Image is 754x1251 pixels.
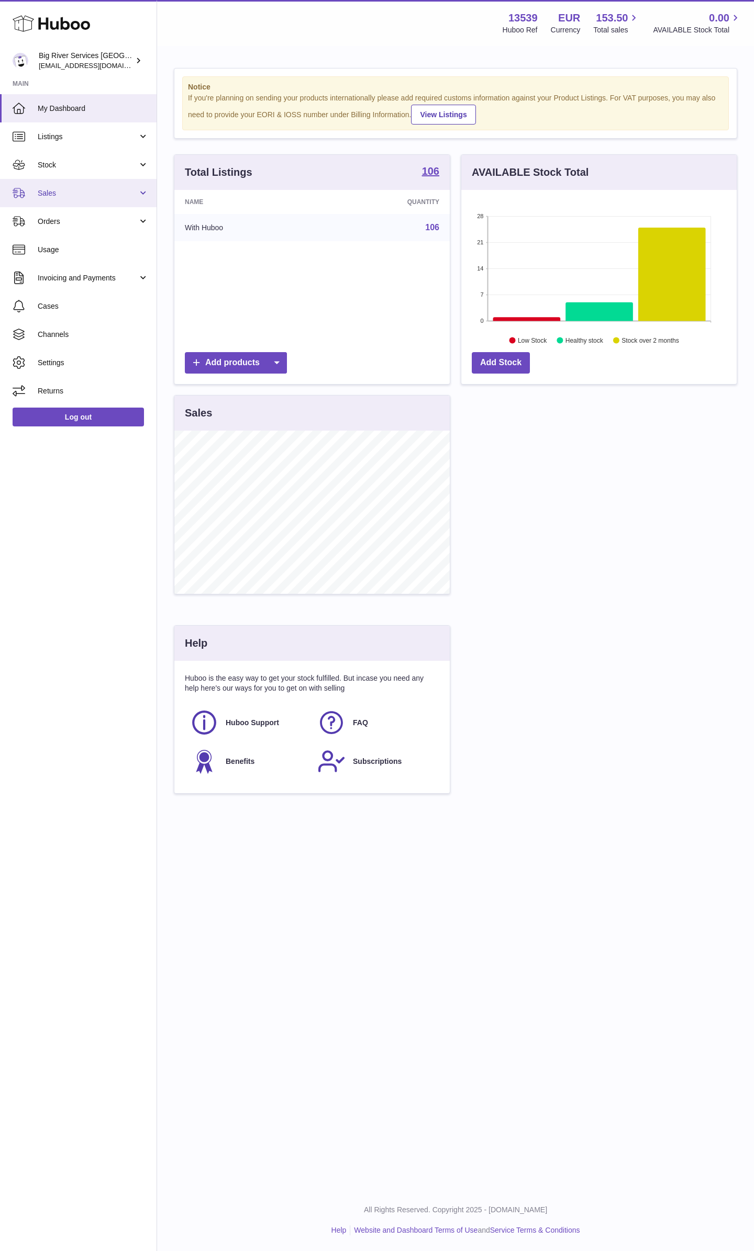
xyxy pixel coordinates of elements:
[425,223,439,232] a: 106
[38,188,138,198] span: Sales
[185,636,207,650] h3: Help
[39,51,133,71] div: Big River Services [GEOGRAPHIC_DATA]
[353,718,368,728] span: FAQ
[38,301,149,311] span: Cases
[593,25,640,35] span: Total sales
[38,358,149,368] span: Settings
[350,1225,580,1235] li: and
[190,747,307,775] a: Benefits
[503,25,538,35] div: Huboo Ref
[558,11,580,25] strong: EUR
[165,1205,746,1215] p: All Rights Reserved. Copyright 2025 - [DOMAIN_NAME]
[38,104,149,114] span: My Dashboard
[317,747,434,775] a: Subscriptions
[38,273,138,283] span: Invoicing and Payments
[226,718,279,728] span: Huboo Support
[331,1226,347,1234] a: Help
[480,318,483,324] text: 0
[38,132,138,142] span: Listings
[653,25,741,35] span: AVAILABLE Stock Total
[319,190,450,214] th: Quantity
[565,336,604,344] text: Healthy stock
[593,11,640,35] a: 153.50 Total sales
[490,1226,580,1234] a: Service Terms & Conditions
[472,352,530,374] a: Add Stock
[188,93,723,125] div: If you're planning on sending your products internationally please add required customs informati...
[477,239,483,245] text: 21
[13,53,28,69] img: de-logistics@bigriverintl.com
[477,265,483,272] text: 14
[551,25,581,35] div: Currency
[188,82,723,92] strong: Notice
[174,214,319,241] td: With Huboo
[190,708,307,737] a: Huboo Support
[185,165,252,179] h3: Total Listings
[518,336,547,344] text: Low Stock
[472,165,589,179] h3: AVAILABLE Stock Total
[185,352,287,374] a: Add products
[185,406,212,420] h3: Sales
[38,160,138,170] span: Stock
[38,330,149,340] span: Channels
[38,386,149,396] span: Returns
[422,166,439,176] strong: 106
[38,245,149,255] span: Usage
[317,708,434,737] a: FAQ
[353,757,402,767] span: Subscriptions
[174,190,319,214] th: Name
[226,757,254,767] span: Benefits
[622,336,679,344] text: Stock over 2 months
[422,166,439,178] a: 106
[185,673,439,693] p: Huboo is the easy way to get your stock fulfilled. But incase you need any help here's our ways f...
[411,105,475,125] a: View Listings
[38,217,138,227] span: Orders
[653,11,741,35] a: 0.00 AVAILABLE Stock Total
[39,61,154,70] span: [EMAIL_ADDRESS][DOMAIN_NAME]
[596,11,628,25] span: 153.50
[508,11,538,25] strong: 13539
[709,11,729,25] span: 0.00
[480,291,483,298] text: 7
[477,213,483,219] text: 28
[354,1226,478,1234] a: Website and Dashboard Terms of Use
[13,408,144,426] a: Log out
